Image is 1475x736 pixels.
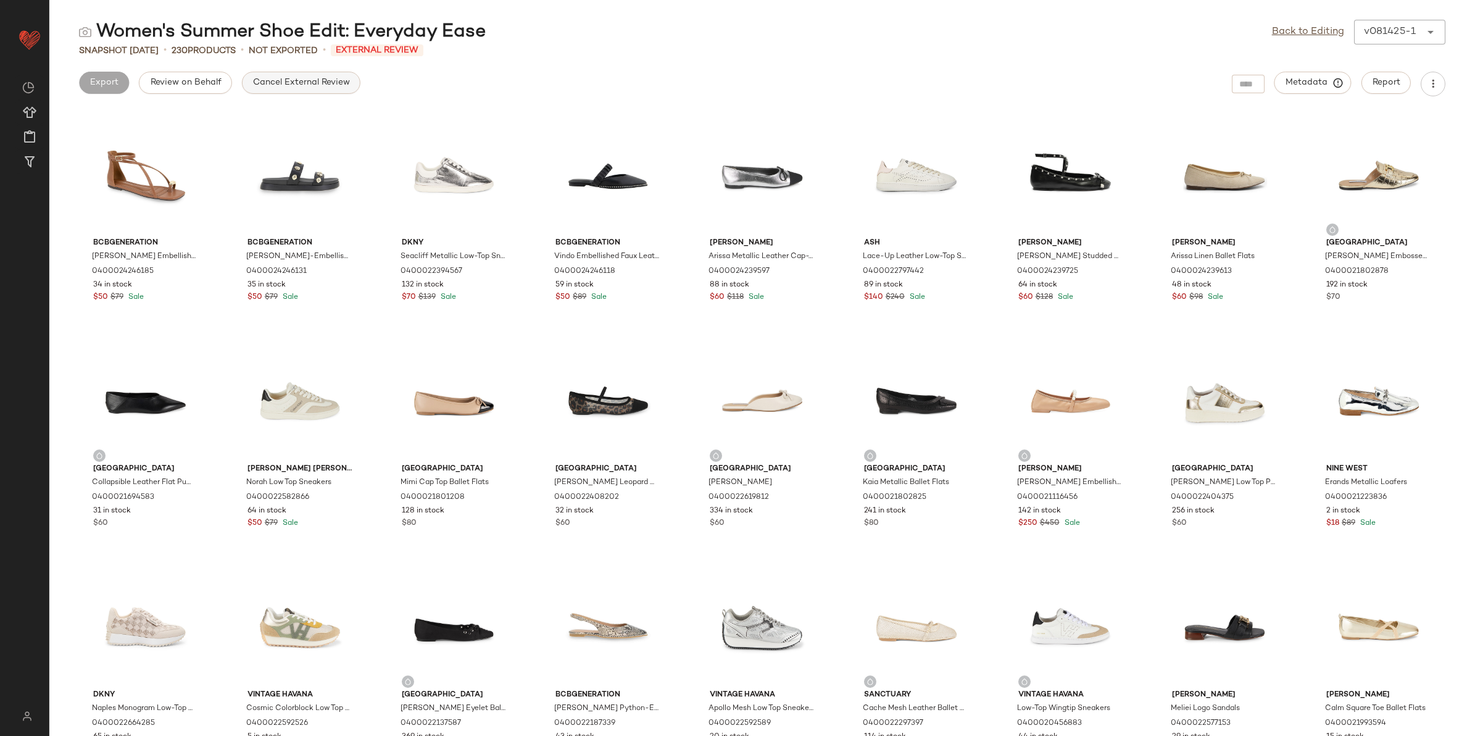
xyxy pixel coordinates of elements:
[863,703,968,714] span: Cache Mesh Leather Ballet Flats
[1062,519,1080,527] span: Sale
[555,690,660,701] span: BCBGeneration
[1162,570,1287,685] img: 0400022577153_BLACK
[1326,518,1339,529] span: $18
[241,43,244,58] span: •
[247,506,286,517] span: 64 in stock
[1017,718,1082,729] span: 0400020456883
[1171,477,1276,488] span: [PERSON_NAME] Low Top Platform Sneakers
[863,477,949,488] span: Kaia Metallic Ballet Flats
[712,452,720,459] img: svg%3e
[886,292,905,303] span: $240
[700,118,825,233] img: 0400024239597_SILVERBLACK
[1171,266,1232,277] span: 0400024239613
[1008,570,1133,685] img: 0400020456883_WHITETAUPE
[1361,72,1411,94] button: Report
[1326,238,1431,249] span: [GEOGRAPHIC_DATA]
[1316,118,1441,233] img: 0400021802878_GOLDCROCODILE
[710,238,815,249] span: [PERSON_NAME]
[247,292,262,303] span: $50
[555,464,660,475] span: [GEOGRAPHIC_DATA]
[546,344,670,459] img: 0400022408202_LEOPARDMESH
[402,518,417,529] span: $80
[247,690,352,701] span: Vintage Havana
[866,452,874,459] img: svg%3e
[708,251,813,262] span: Arissa Metallic Leather Cap-Toe Ballerina Flats
[79,20,486,44] div: Women's Summer Shoe Edit: Everyday Ease
[149,78,221,88] span: Review on Behalf
[727,292,744,303] span: $118
[864,292,883,303] span: $140
[93,690,198,701] span: Dkny
[247,280,286,291] span: 35 in stock
[554,251,659,262] span: Vindo Embellished Faux Leather Mules
[1326,690,1431,701] span: [PERSON_NAME]
[710,464,815,475] span: [GEOGRAPHIC_DATA]
[93,292,108,303] span: $50
[402,464,507,475] span: [GEOGRAPHIC_DATA]
[554,703,659,714] span: [PERSON_NAME] Python-Embossed Slingback Studded Flats
[247,518,262,529] span: $50
[238,570,362,685] img: 0400022592526_CAMELOLIVE
[83,344,208,459] img: 0400021694583_BLACKMESTICO
[1189,292,1203,303] span: $98
[265,292,278,303] span: $79
[17,27,42,52] img: heart_red.DM2ytmEG.svg
[96,452,103,459] img: svg%3e
[402,292,416,303] span: $70
[83,570,208,685] img: 0400022664285_BONE
[172,46,188,56] span: 230
[866,678,874,685] img: svg%3e
[1172,238,1277,249] span: [PERSON_NAME]
[1018,238,1123,249] span: [PERSON_NAME]
[864,280,903,291] span: 89 in stock
[554,718,615,729] span: 0400022187339
[126,293,144,301] span: Sale
[93,464,198,475] span: [GEOGRAPHIC_DATA]
[93,506,131,517] span: 31 in stock
[392,118,517,233] img: 0400022394567_NICKEL
[700,344,825,459] img: 0400022619812_CREAM
[1172,506,1215,517] span: 256 in stock
[331,44,423,56] span: External Review
[79,44,159,57] span: Snapshot [DATE]
[402,506,444,517] span: 128 in stock
[864,690,969,701] span: Sanctuary
[92,718,155,729] span: 0400022664285
[238,118,362,233] img: 0400024246131_BLACK
[708,703,813,714] span: Apollo Mesh Low Top Sneakers
[246,492,309,503] span: 0400022582866
[1325,718,1386,729] span: 0400021993594
[249,44,318,57] span: Not Exported
[323,43,326,58] span: •
[1326,292,1340,303] span: $70
[402,690,507,701] span: [GEOGRAPHIC_DATA]
[864,238,969,249] span: Ash
[401,477,489,488] span: Mimi Cap Top Ballet Flats
[1171,718,1231,729] span: 0400022577153
[247,464,352,475] span: [PERSON_NAME] [PERSON_NAME]
[854,118,979,233] img: 0400022797442_WHITEROSE
[1171,703,1240,714] span: Meliei Logo Sandals
[863,251,968,262] span: Lace-Up Leather Low-Top Sneakers
[1274,72,1352,94] button: Metadata
[555,238,660,249] span: BCBGeneration
[854,344,979,459] img: 0400021802825_BLACKCRACKLE
[1017,266,1078,277] span: 0400024239725
[1372,78,1400,88] span: Report
[242,72,360,94] button: Cancel External Review
[589,293,607,301] span: Sale
[1018,518,1037,529] span: $250
[280,519,298,527] span: Sale
[246,477,331,488] span: Norah Low Top Sneakers
[438,293,456,301] span: Sale
[265,518,278,529] span: $79
[92,251,197,262] span: [PERSON_NAME] Embellished Faux Leather Flat Sandals
[573,292,586,303] span: $89
[404,678,412,685] img: svg%3e
[1172,292,1187,303] span: $60
[246,703,351,714] span: Cosmic Colorblock Low Top Sneakers
[247,238,352,249] span: BCBGeneration
[93,280,132,291] span: 34 in stock
[1326,464,1431,475] span: Nine West
[1172,518,1187,529] span: $60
